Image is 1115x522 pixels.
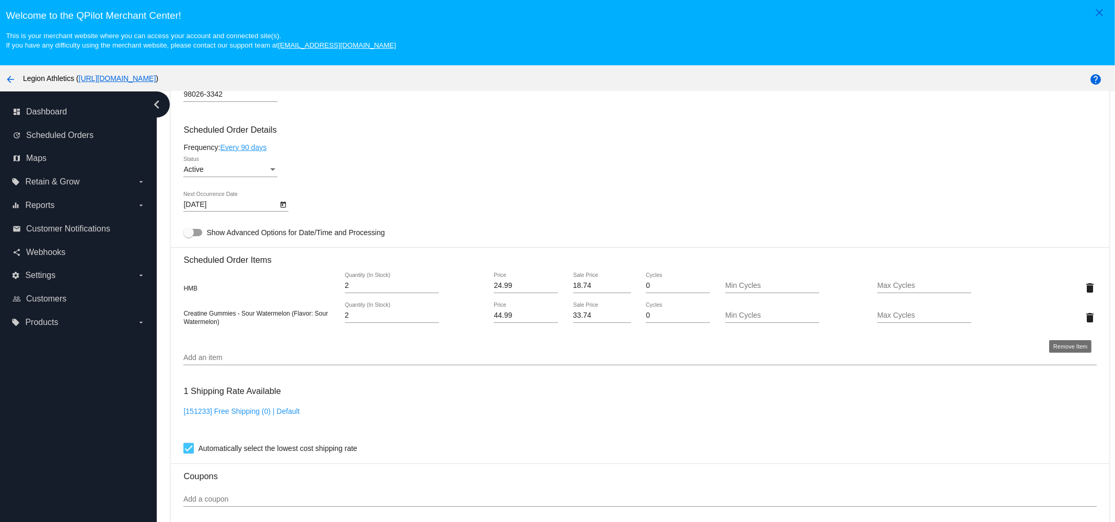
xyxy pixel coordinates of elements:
[26,131,94,140] span: Scheduled Orders
[494,282,558,290] input: Price
[573,311,631,320] input: Sale Price
[877,282,971,290] input: Max Cycles
[183,165,203,173] span: Active
[183,90,277,99] input: Shipping Postcode
[13,131,21,140] i: update
[26,107,67,117] span: Dashboard
[13,221,145,237] a: email Customer Notifications
[183,495,1096,504] input: Add a coupon
[13,291,145,307] a: people_outline Customers
[183,247,1096,265] h3: Scheduled Order Items
[494,311,558,320] input: Price
[1093,6,1106,19] mat-icon: close
[6,32,396,49] small: This is your merchant website where you can access your account and connected site(s). If you hav...
[25,318,58,327] span: Products
[220,143,266,152] a: Every 90 days
[13,154,21,163] i: map
[183,354,1096,362] input: Add an item
[25,271,55,280] span: Settings
[725,282,819,290] input: Min Cycles
[1089,73,1102,86] mat-icon: help
[13,248,21,257] i: share
[183,125,1096,135] h3: Scheduled Order Details
[573,282,631,290] input: Sale Price
[26,248,65,257] span: Webhooks
[148,96,165,113] i: chevron_left
[26,294,66,304] span: Customers
[183,285,198,292] span: HMB
[13,108,21,116] i: dashboard
[183,407,299,415] a: [151233] Free Shipping (0) | Default
[1084,311,1097,324] mat-icon: delete
[183,380,281,402] h3: 1 Shipping Rate Available
[25,177,79,187] span: Retain & Grow
[26,224,110,234] span: Customer Notifications
[25,201,54,210] span: Reports
[877,311,971,320] input: Max Cycles
[183,166,277,174] mat-select: Status
[79,74,156,83] a: [URL][DOMAIN_NAME]
[13,244,145,261] a: share Webhooks
[11,271,20,280] i: settings
[183,143,1096,152] div: Frequency:
[13,150,145,167] a: map Maps
[137,318,145,327] i: arrow_drop_down
[646,282,710,290] input: Cycles
[13,103,145,120] a: dashboard Dashboard
[345,282,439,290] input: Quantity (In Stock)
[206,227,385,238] span: Show Advanced Options for Date/Time and Processing
[11,178,20,186] i: local_offer
[13,295,21,303] i: people_outline
[183,201,277,209] input: Next Occurrence Date
[4,73,17,86] mat-icon: arrow_back
[13,127,145,144] a: update Scheduled Orders
[23,74,158,83] span: Legion Athletics ( )
[345,311,439,320] input: Quantity (In Stock)
[1084,282,1097,294] mat-icon: delete
[11,201,20,210] i: equalizer
[137,271,145,280] i: arrow_drop_down
[183,463,1096,481] h3: Coupons
[198,442,357,455] span: Automatically select the lowest cost shipping rate
[725,311,819,320] input: Min Cycles
[278,41,396,49] a: [EMAIL_ADDRESS][DOMAIN_NAME]
[646,311,710,320] input: Cycles
[137,178,145,186] i: arrow_drop_down
[183,310,328,326] span: Creatine Gummies - Sour Watermelon (Flavor: Sour Watermelon)
[277,199,288,210] button: Open calendar
[6,10,1109,21] h3: Welcome to the QPilot Merchant Center!
[137,201,145,210] i: arrow_drop_down
[13,225,21,233] i: email
[26,154,47,163] span: Maps
[11,318,20,327] i: local_offer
